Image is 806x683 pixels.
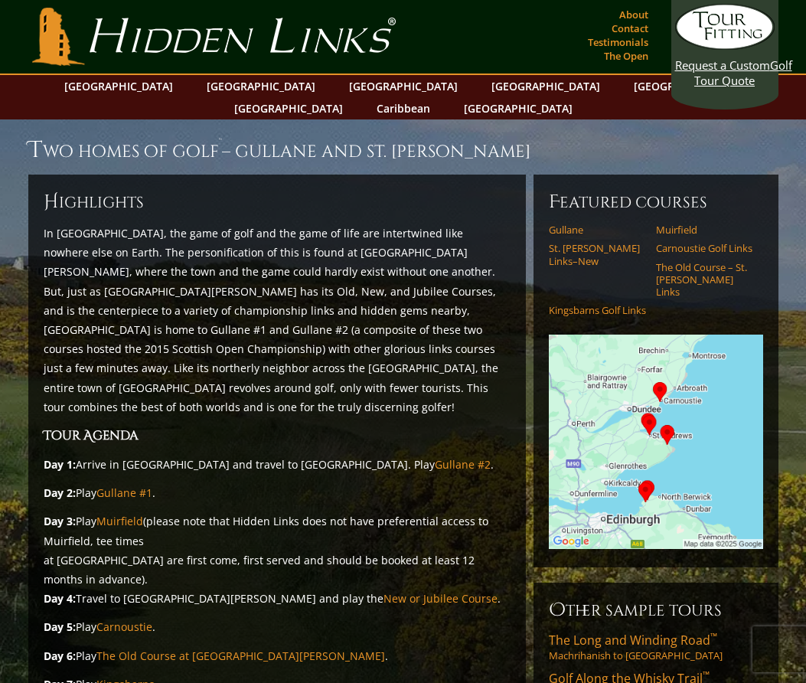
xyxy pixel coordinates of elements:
a: [GEOGRAPHIC_DATA] [199,75,323,97]
a: Testimonials [584,31,652,53]
a: Muirfield [96,514,143,528]
p: Play (please note that Hidden Links does not have preferential access to Muirfield, tee times at ... [44,511,511,608]
sup: ™ [219,136,222,145]
a: The Old Course – St. [PERSON_NAME] Links [656,261,753,299]
p: Play . [44,483,511,502]
strong: Day 4: [44,591,76,606]
a: Kingsbarns Golf Links [549,304,646,316]
a: St. [PERSON_NAME] Links–New [549,242,646,267]
strong: Day 3: [44,514,76,528]
a: Carnoustie Golf Links [656,242,753,254]
img: Google Map of Tour Courses [549,335,763,549]
h6: Featured Courses [549,190,763,214]
strong: Day 5: [44,619,76,634]
span: The Long and Winding Road [549,632,717,649]
a: Contact [608,18,652,39]
strong: Day 2: [44,485,76,500]
a: [GEOGRAPHIC_DATA] [227,97,351,119]
a: Caribbean [369,97,438,119]
p: Play . [44,617,511,636]
h1: Two Homes of Golf – Gullane and St. [PERSON_NAME] [28,135,778,165]
p: In [GEOGRAPHIC_DATA], the game of golf and the game of life are intertwined like nowhere else on ... [44,224,511,417]
a: Gullane #2 [435,457,491,472]
a: Gullane #1 [96,485,152,500]
a: The Open [600,45,652,67]
span: H [44,190,59,214]
p: Play . [44,646,511,665]
a: New or Jubilee Course [383,591,498,606]
a: [GEOGRAPHIC_DATA] [484,75,608,97]
a: The Long and Winding Road™Machrihanish to [GEOGRAPHIC_DATA] [549,632,763,662]
sup: ™ [710,630,717,643]
h3: Tour Agenda [44,426,511,446]
a: The Old Course at [GEOGRAPHIC_DATA][PERSON_NAME] [96,649,385,663]
sup: ™ [703,668,710,681]
a: Request a CustomGolf Tour Quote [675,4,775,88]
a: About [615,4,652,25]
a: [GEOGRAPHIC_DATA] [456,97,580,119]
a: [GEOGRAPHIC_DATA] [57,75,181,97]
a: [GEOGRAPHIC_DATA] [341,75,465,97]
strong: Day 1: [44,457,76,472]
p: Arrive in [GEOGRAPHIC_DATA] and travel to [GEOGRAPHIC_DATA]. Play . [44,455,511,474]
strong: Day 6: [44,649,76,663]
a: Gullane [549,224,646,236]
h6: ighlights [44,190,511,214]
span: Request a Custom [675,57,770,73]
a: Carnoustie [96,619,152,634]
a: Muirfield [656,224,753,236]
h6: Other Sample Tours [549,598,763,623]
a: [GEOGRAPHIC_DATA] [626,75,750,97]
